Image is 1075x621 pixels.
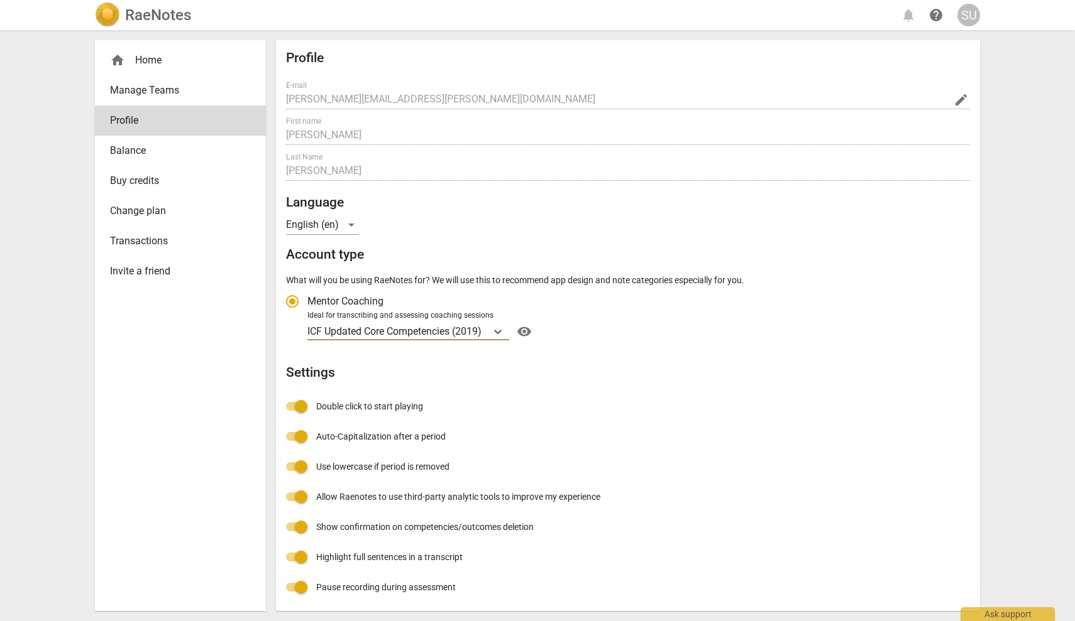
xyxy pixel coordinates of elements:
h2: Settings [286,365,970,381]
div: English (en) [286,215,359,235]
span: help [929,8,944,23]
a: Help [509,321,534,342]
span: Pause recording during assessment [316,581,456,594]
a: Help [925,4,947,26]
h2: Account type [286,247,970,262]
span: Balance [110,143,241,158]
span: visibility [514,324,534,339]
span: Auto-Capitalization after a period [316,430,446,443]
div: Home [110,53,241,68]
h2: RaeNotes [125,6,191,24]
p: What will you be using RaeNotes for? We will use this to recommend app design and note categories... [286,274,970,287]
button: Change Email [952,91,970,109]
a: Profile [95,105,266,136]
img: Logo [95,3,120,28]
h2: Profile [286,50,970,66]
span: home [110,53,125,68]
button: Help [514,321,534,342]
a: Balance [95,136,266,166]
span: Allow Raenotes to use third-party analytic tools to improve my experience [316,490,600,504]
span: Manage Teams [110,83,241,98]
h2: Language [286,195,970,210]
span: Transactions [110,234,241,249]
span: Profile [110,113,241,128]
p: ICF Updated Core Competencies (2019) [307,324,482,338]
span: Mentor Coaching [307,294,383,308]
span: Highlight full sentences in a transcript [316,551,463,564]
a: Buy credits [95,166,266,196]
div: Home [95,45,266,75]
div: Ask support [961,607,1055,621]
a: Invite a friend [95,256,266,286]
div: Ideal for transcribing and assessing coaching sessions [307,310,966,321]
div: Account type [286,286,970,342]
span: edit [954,92,969,107]
span: Double click to start playing [316,400,423,413]
span: Buy credits [110,173,241,188]
label: First name [286,117,321,125]
label: Last Name [286,153,322,161]
span: Use lowercase if period is removed [316,460,449,473]
a: Change plan [95,196,266,226]
span: Show confirmation on competencies/outcomes deletion [316,521,534,534]
span: Invite a friend [110,264,241,279]
a: Manage Teams [95,75,266,105]
a: Transactions [95,226,266,256]
span: Change plan [110,203,241,219]
button: SU [957,4,980,26]
label: E-mail [286,82,307,89]
a: LogoRaeNotes [95,3,191,28]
